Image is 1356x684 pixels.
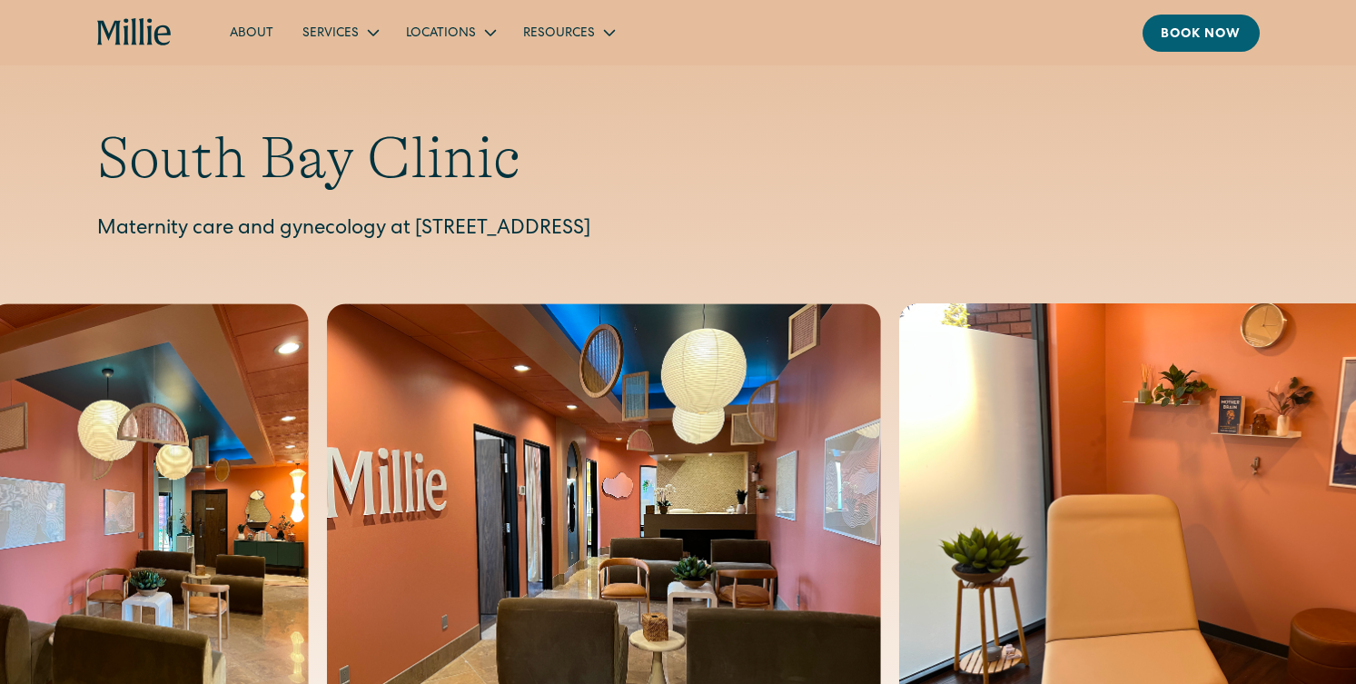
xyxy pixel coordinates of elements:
[1161,25,1242,45] div: Book now
[523,25,595,44] div: Resources
[97,18,173,47] a: home
[406,25,476,44] div: Locations
[97,124,1260,193] h1: South Bay Clinic
[215,17,288,47] a: About
[288,17,391,47] div: Services
[391,17,509,47] div: Locations
[302,25,359,44] div: Services
[1143,15,1260,52] a: Book now
[97,215,1260,245] p: Maternity care and gynecology at [STREET_ADDRESS]
[509,17,628,47] div: Resources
